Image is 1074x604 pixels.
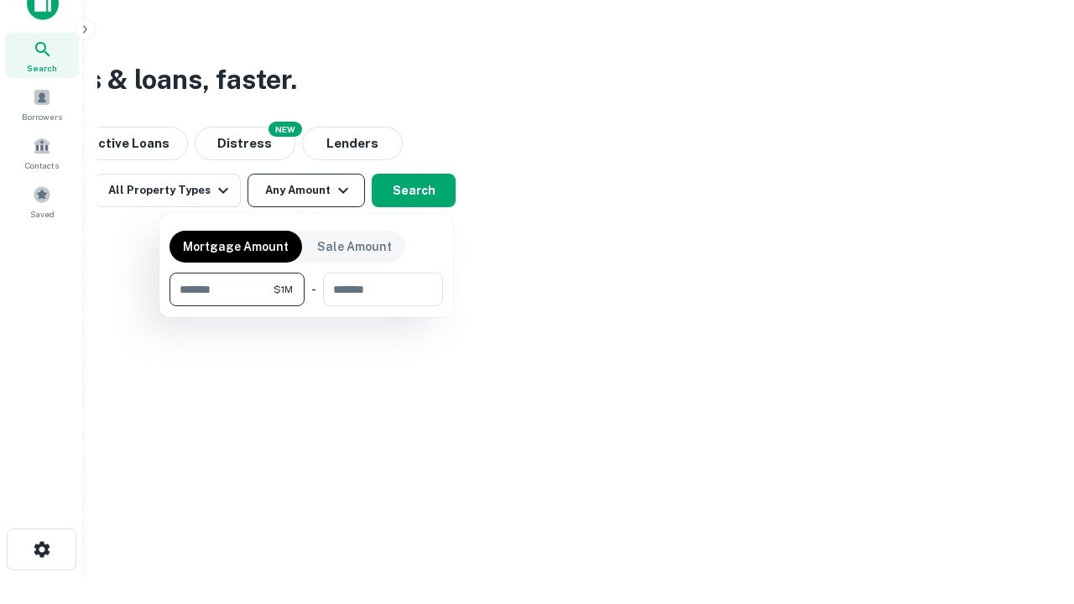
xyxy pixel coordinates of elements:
span: $1M [274,282,293,297]
p: Sale Amount [317,237,392,256]
iframe: Chat Widget [990,470,1074,550]
div: - [311,273,316,306]
p: Mortgage Amount [183,237,289,256]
